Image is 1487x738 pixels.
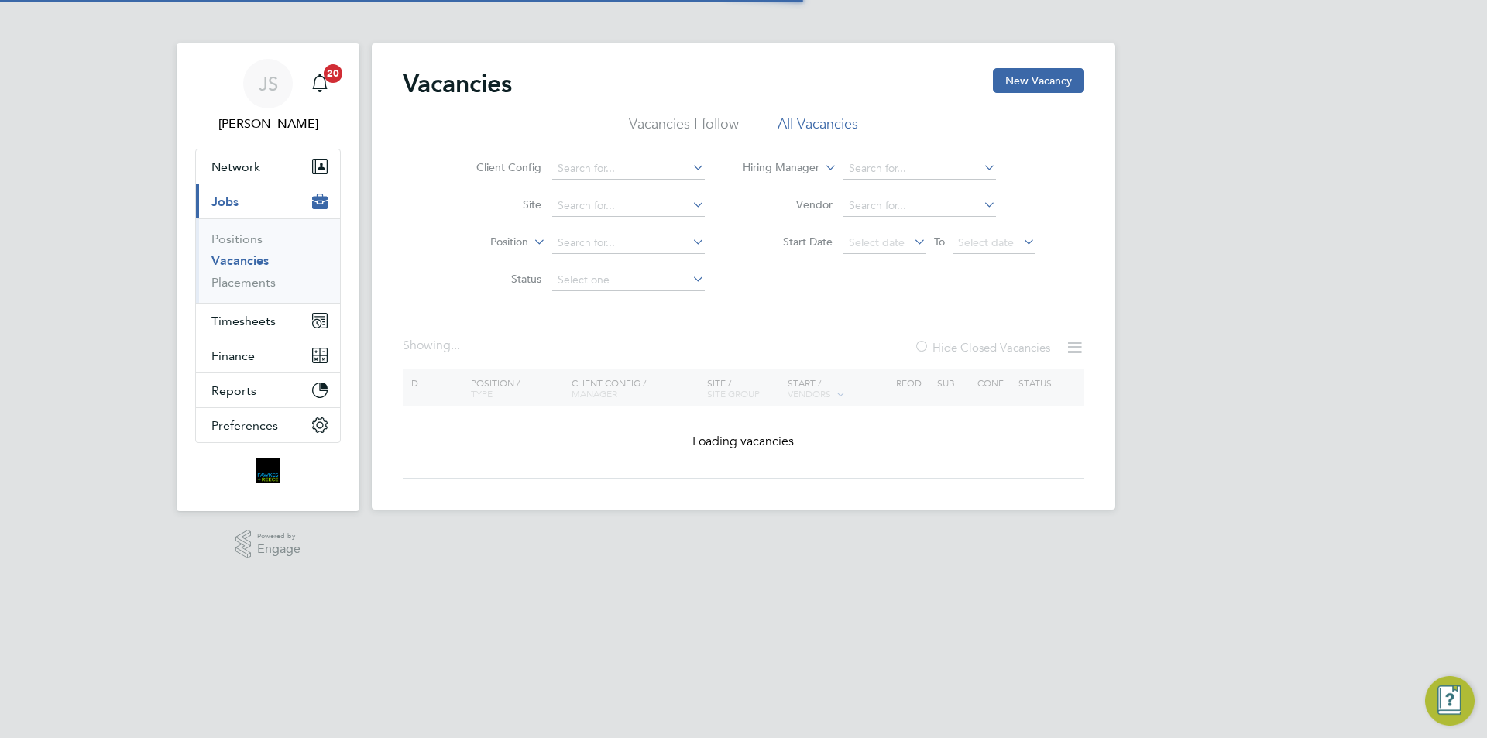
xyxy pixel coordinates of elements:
[324,64,342,83] span: 20
[451,338,460,353] span: ...
[257,530,300,543] span: Powered by
[452,272,541,286] label: Status
[196,338,340,372] button: Finance
[196,373,340,407] button: Reports
[235,530,301,559] a: Powered byEngage
[958,235,1014,249] span: Select date
[1425,676,1475,726] button: Engage Resource Center
[552,269,705,291] input: Select one
[914,340,1050,355] label: Hide Closed Vacancies
[211,253,269,268] a: Vacancies
[196,149,340,184] button: Network
[259,74,278,94] span: JS
[256,458,280,483] img: bromak-logo-retina.png
[257,543,300,556] span: Engage
[211,383,256,398] span: Reports
[452,160,541,174] label: Client Config
[843,195,996,217] input: Search for...
[195,115,341,133] span: Julia Scholes
[743,197,833,211] label: Vendor
[849,235,905,249] span: Select date
[993,68,1084,93] button: New Vacancy
[196,218,340,303] div: Jobs
[552,158,705,180] input: Search for...
[778,115,858,142] li: All Vacancies
[211,348,255,363] span: Finance
[177,43,359,511] nav: Main navigation
[552,232,705,254] input: Search for...
[743,235,833,249] label: Start Date
[843,158,996,180] input: Search for...
[211,314,276,328] span: Timesheets
[929,232,950,252] span: To
[403,68,512,99] h2: Vacancies
[211,160,260,174] span: Network
[196,304,340,338] button: Timesheets
[211,275,276,290] a: Placements
[211,232,263,246] a: Positions
[403,338,463,354] div: Showing
[196,184,340,218] button: Jobs
[211,194,239,209] span: Jobs
[730,160,819,176] label: Hiring Manager
[195,59,341,133] a: JS[PERSON_NAME]
[211,418,278,433] span: Preferences
[195,458,341,483] a: Go to home page
[196,408,340,442] button: Preferences
[629,115,739,142] li: Vacancies I follow
[552,195,705,217] input: Search for...
[452,197,541,211] label: Site
[304,59,335,108] a: 20
[439,235,528,250] label: Position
